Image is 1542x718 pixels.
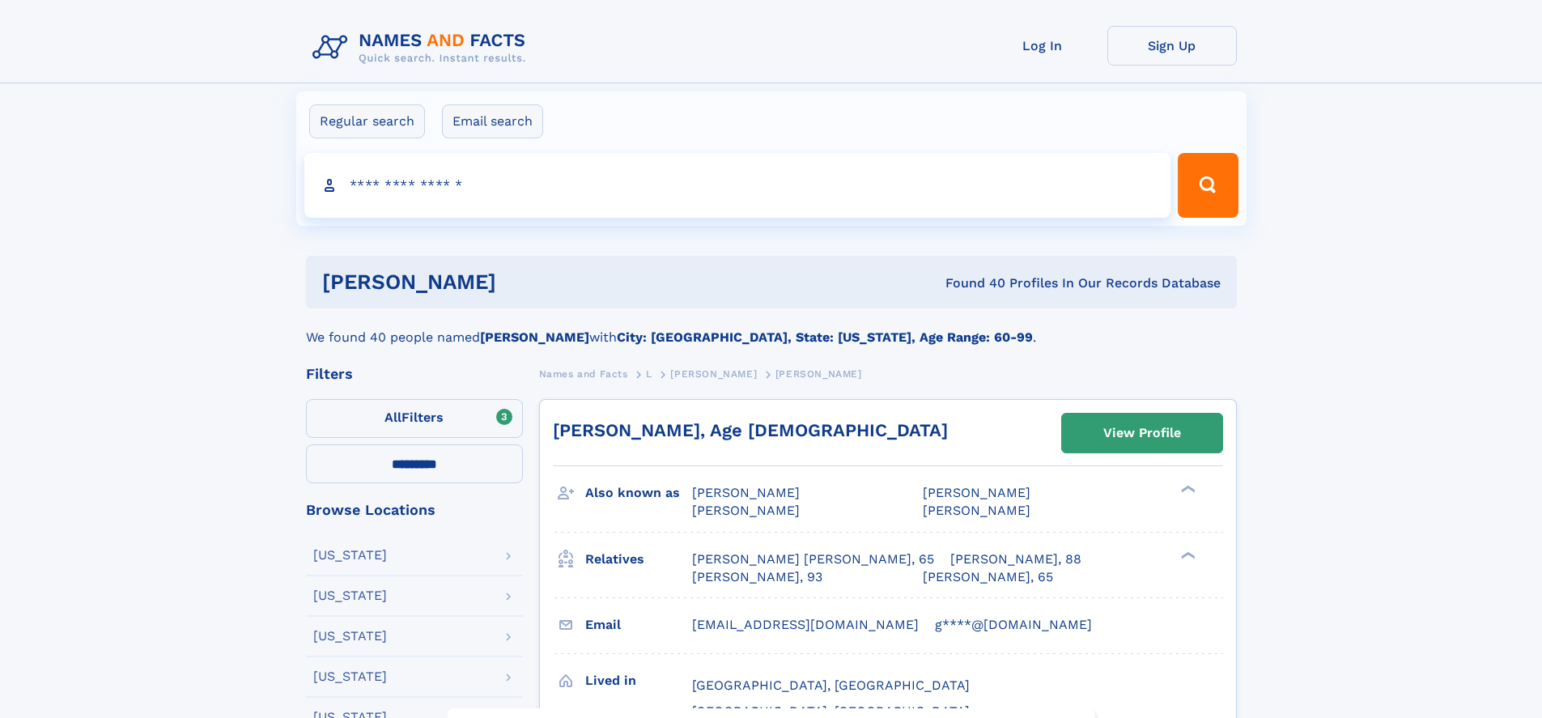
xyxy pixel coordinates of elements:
a: [PERSON_NAME] [PERSON_NAME], 65 [692,550,934,568]
h1: [PERSON_NAME] [322,272,721,292]
b: City: [GEOGRAPHIC_DATA], State: [US_STATE], Age Range: 60-99 [617,329,1033,345]
div: [US_STATE] [313,670,387,683]
label: Filters [306,399,523,438]
a: L [646,363,652,384]
b: [PERSON_NAME] [480,329,589,345]
span: [PERSON_NAME] [692,485,800,500]
span: L [646,368,652,380]
input: search input [304,153,1171,218]
div: [US_STATE] [313,549,387,562]
h3: Also known as [585,479,692,507]
div: View Profile [1103,414,1181,452]
a: [PERSON_NAME], Age [DEMOGRAPHIC_DATA] [553,420,948,440]
h3: Email [585,611,692,639]
span: [PERSON_NAME] [775,368,862,380]
a: Log In [978,26,1107,66]
div: Filters [306,367,523,381]
div: Browse Locations [306,503,523,517]
div: We found 40 people named with . [306,308,1237,347]
a: [PERSON_NAME] [670,363,757,384]
span: [PERSON_NAME] [923,503,1030,518]
div: ❯ [1177,550,1196,560]
div: ❯ [1177,484,1196,495]
span: [PERSON_NAME] [670,368,757,380]
img: Logo Names and Facts [306,26,539,70]
h3: Relatives [585,546,692,573]
a: View Profile [1062,414,1222,452]
a: [PERSON_NAME], 65 [923,568,1053,586]
h3: Lived in [585,667,692,695]
a: Names and Facts [539,363,628,384]
span: All [384,410,401,425]
label: Email search [442,104,543,138]
button: Search Button [1178,153,1238,218]
a: [PERSON_NAME], 93 [692,568,822,586]
span: [PERSON_NAME] [692,503,800,518]
span: [PERSON_NAME] [923,485,1030,500]
a: [PERSON_NAME], 88 [950,550,1081,568]
span: [EMAIL_ADDRESS][DOMAIN_NAME] [692,617,919,632]
div: [US_STATE] [313,589,387,602]
span: [GEOGRAPHIC_DATA], [GEOGRAPHIC_DATA] [692,678,970,693]
a: Sign Up [1107,26,1237,66]
div: Found 40 Profiles In Our Records Database [720,274,1221,292]
div: [US_STATE] [313,630,387,643]
label: Regular search [309,104,425,138]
